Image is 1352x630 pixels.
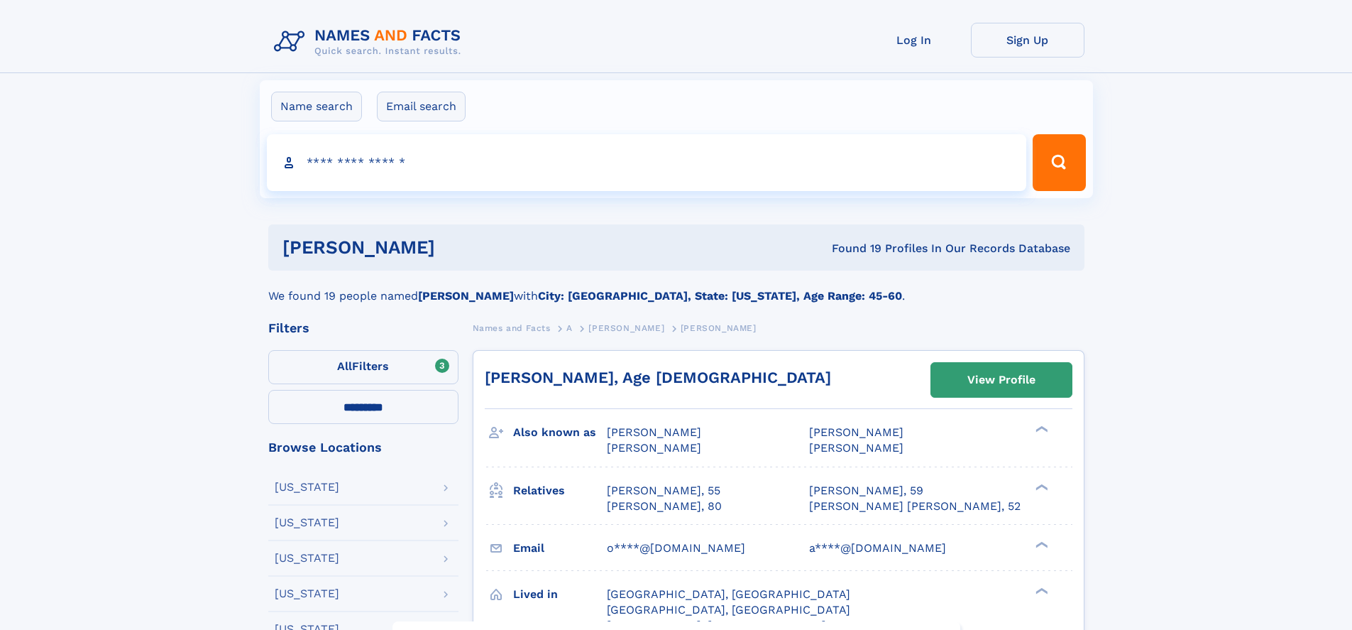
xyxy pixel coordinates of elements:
[513,479,607,503] h3: Relatives
[513,582,607,607] h3: Lived in
[607,587,850,601] span: [GEOGRAPHIC_DATA], [GEOGRAPHIC_DATA]
[607,483,720,499] a: [PERSON_NAME], 55
[588,323,664,333] span: [PERSON_NAME]
[1032,586,1049,595] div: ❯
[275,553,339,564] div: [US_STATE]
[377,92,466,121] label: Email search
[809,441,903,455] span: [PERSON_NAME]
[275,588,339,599] div: [US_STATE]
[857,23,971,58] a: Log In
[1033,134,1085,191] button: Search Button
[607,441,701,455] span: [PERSON_NAME]
[566,323,573,333] span: A
[538,289,902,303] b: City: [GEOGRAPHIC_DATA], State: [US_STATE], Age Range: 45-60
[681,323,757,333] span: [PERSON_NAME]
[566,319,573,337] a: A
[418,289,514,303] b: [PERSON_NAME]
[282,239,634,256] h1: [PERSON_NAME]
[271,92,362,121] label: Name search
[588,319,664,337] a: [PERSON_NAME]
[268,23,473,61] img: Logo Names and Facts
[513,536,607,560] h3: Email
[607,499,722,514] a: [PERSON_NAME], 80
[1032,540,1049,549] div: ❯
[268,441,458,454] div: Browse Locations
[809,425,903,439] span: [PERSON_NAME]
[268,271,1084,305] div: We found 19 people named with .
[931,363,1072,397] a: View Profile
[633,241,1070,256] div: Found 19 Profiles In Our Records Database
[473,319,551,337] a: Names and Facts
[1032,425,1049,434] div: ❯
[275,517,339,528] div: [US_STATE]
[513,420,607,445] h3: Also known as
[268,350,458,384] label: Filters
[809,483,923,499] a: [PERSON_NAME], 59
[337,359,352,373] span: All
[967,364,1035,396] div: View Profile
[607,425,701,439] span: [PERSON_NAME]
[1032,482,1049,491] div: ❯
[267,134,1027,191] input: search input
[275,482,339,493] div: [US_STATE]
[607,603,850,617] span: [GEOGRAPHIC_DATA], [GEOGRAPHIC_DATA]
[268,322,458,335] div: Filters
[971,23,1084,58] a: Sign Up
[485,369,831,386] a: [PERSON_NAME], Age [DEMOGRAPHIC_DATA]
[809,499,1021,514] a: [PERSON_NAME] [PERSON_NAME], 52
